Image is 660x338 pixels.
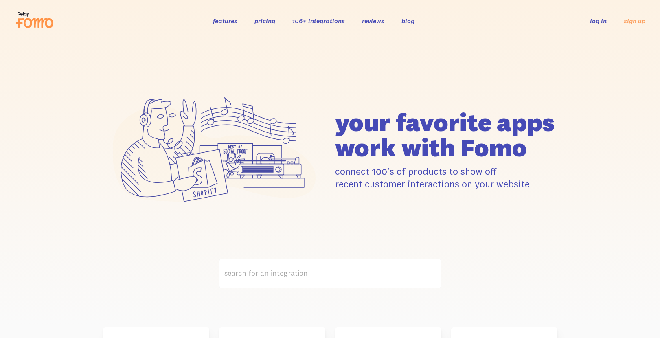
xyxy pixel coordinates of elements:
p: connect 100's of products to show off recent customer interactions on your website [335,165,557,190]
a: 106+ integrations [292,17,345,25]
a: reviews [362,17,384,25]
a: pricing [254,17,275,25]
a: log in [590,17,607,25]
a: sign up [624,17,645,25]
a: features [213,17,237,25]
a: blog [401,17,414,25]
h1: your favorite apps work with Fomo [335,110,557,160]
label: search for an integration [219,259,441,288]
